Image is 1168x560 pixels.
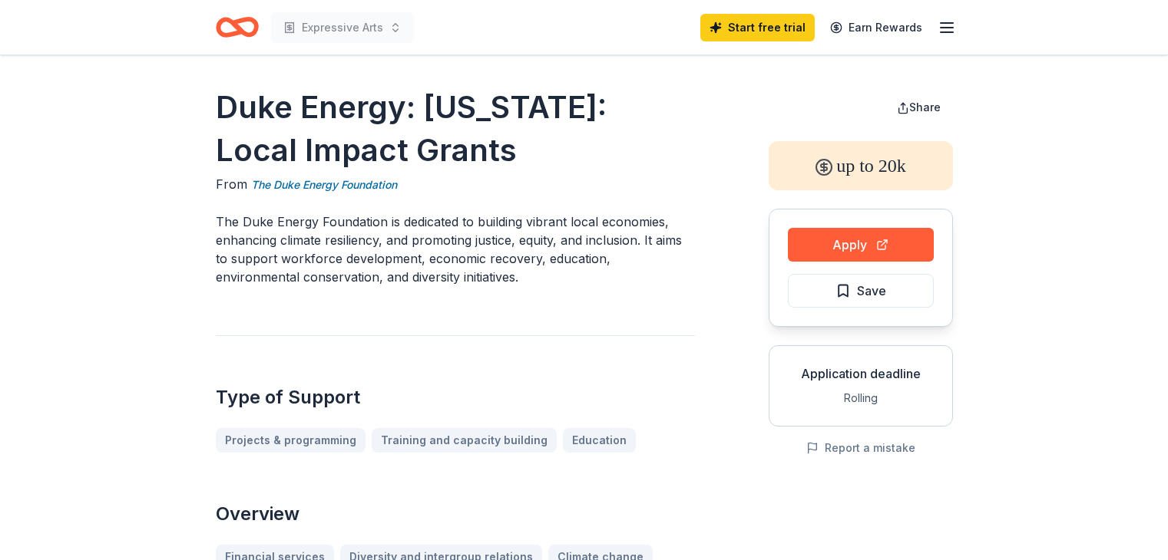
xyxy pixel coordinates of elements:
button: Expressive Arts [271,12,414,43]
div: Rolling [782,389,940,407]
div: Application deadline [782,364,940,383]
a: Training and capacity building [372,428,557,453]
a: Start free trial [700,14,815,41]
span: Share [909,100,941,114]
h1: Duke Energy: [US_STATE]: Local Impact Grants [216,86,695,172]
h2: Overview [216,502,695,526]
button: Apply [788,228,934,262]
a: Projects & programming [216,428,366,453]
div: From [216,175,695,194]
a: Education [563,428,636,453]
button: Report a mistake [806,439,915,457]
button: Save [788,274,934,308]
h2: Type of Support [216,385,695,410]
span: Save [857,281,886,301]
a: The Duke Energy Foundation [251,176,397,194]
a: Home [216,9,259,45]
div: up to 20k [769,141,953,190]
span: Expressive Arts [302,18,383,37]
a: Earn Rewards [821,14,931,41]
button: Share [885,92,953,123]
p: The Duke Energy Foundation is dedicated to building vibrant local economies, enhancing climate re... [216,212,695,286]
